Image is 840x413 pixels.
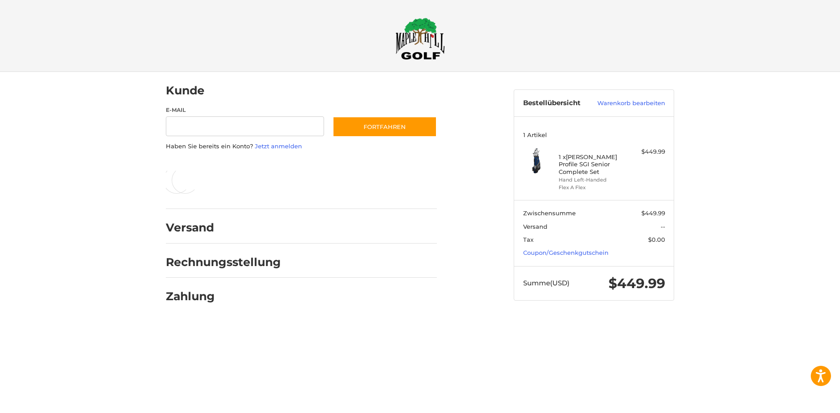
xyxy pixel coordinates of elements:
[641,209,665,217] span: $449.99
[396,18,445,60] img: Maple Hill Golf
[588,99,665,108] a: Warenkorb bearbeiten
[166,106,324,114] label: E-Mail
[333,116,437,137] button: Fortfahren
[523,249,609,256] a: Coupon/Geschenkgutschein
[166,221,218,235] h2: Versand
[166,142,437,151] p: Haben Sie bereits ein Konto?
[166,289,218,303] h2: Zahlung
[559,176,627,184] li: Hand Left-Handed
[523,209,576,217] span: Zwischensumme
[166,84,218,98] h2: Kunde
[648,236,665,243] span: $0.00
[523,223,547,230] span: Versand
[630,147,665,156] div: $449.99
[523,131,665,138] h3: 1 Artikel
[523,99,588,108] h3: Bestellübersicht
[609,275,665,292] span: $449.99
[661,223,665,230] span: --
[255,142,302,150] a: Jetzt anmelden
[166,255,281,269] h2: Rechnungsstellung
[523,279,569,287] span: Summe (USD)
[523,236,533,243] span: Tax
[559,184,627,191] li: Flex A Flex
[559,153,627,175] h4: 1 x [PERSON_NAME] Profile SGI Senior Complete Set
